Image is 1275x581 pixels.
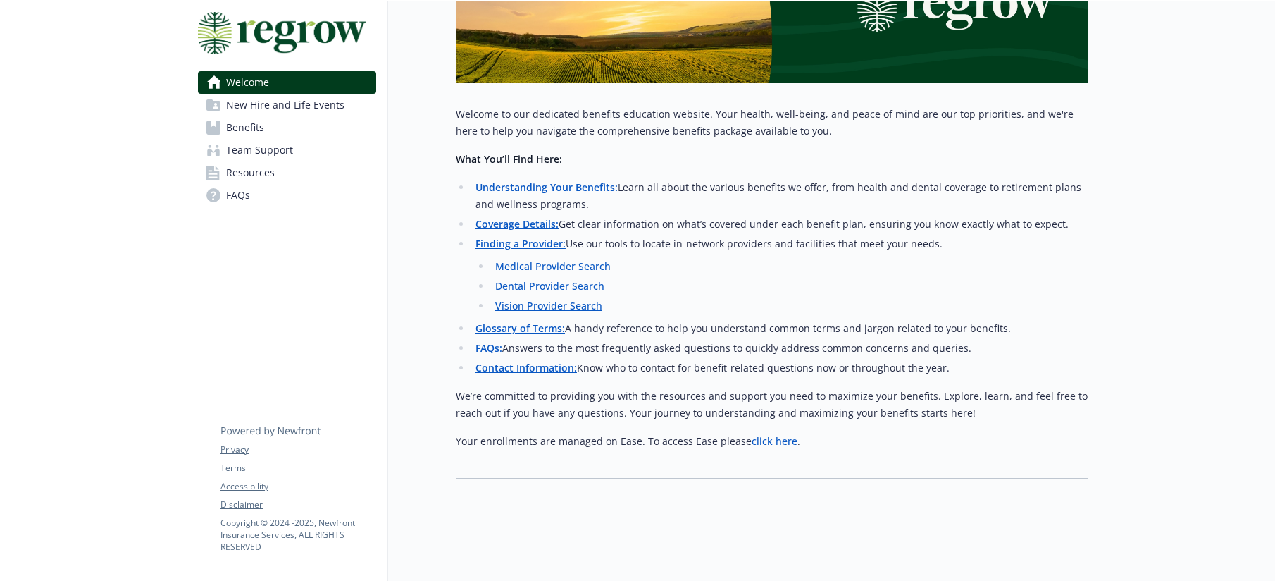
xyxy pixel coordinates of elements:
[198,139,376,161] a: Team Support
[226,116,264,139] span: Benefits
[226,184,250,207] span: FAQs
[475,217,559,231] a: Coverage Details:
[198,161,376,184] a: Resources
[471,216,1088,233] li: Get clear information on what’s covered under each benefit plan, ensuring you know exactly what t...
[471,179,1088,213] li: Learn all about the various benefits we offer, from health and dental coverage to retirement plan...
[220,462,375,475] a: Terms
[456,433,1088,450] p: Your enrollments are managed on Ease. To access Ease please .
[471,340,1088,357] li: Answers to the most frequently asked questions to quickly address common concerns and queries.
[226,139,293,161] span: Team Support
[220,517,375,553] p: Copyright © 2024 - 2025 , Newfront Insurance Services, ALL RIGHTS RESERVED
[226,71,269,94] span: Welcome
[456,388,1088,422] p: We’re committed to providing you with the resources and support you need to maximize your benefit...
[226,161,275,184] span: Resources
[198,116,376,139] a: Benefits
[198,71,376,94] a: Welcome
[220,444,375,456] a: Privacy
[475,237,566,250] a: Finding a Provider:
[198,184,376,207] a: FAQs
[475,341,502,355] a: FAQs:
[220,499,375,511] a: Disclaimer
[471,320,1088,337] li: A handy reference to help you understand common terms and jargon related to your benefits.
[456,106,1088,140] p: Welcome to our dedicated benefits education website. Your health, well-being, and peace of mind a...
[198,94,376,116] a: New Hire and Life Events
[226,94,344,116] span: New Hire and Life Events
[475,181,618,194] a: Understanding Your Benefits:
[495,259,611,273] a: Medical Provider Search
[475,361,577,374] a: Contact Information:
[456,152,562,166] strong: What You’ll Find Here:
[471,360,1088,377] li: Know who to contact for benefit-related questions now or throughout the year.
[752,434,797,448] a: click here
[495,279,604,293] a: Dental Provider Search
[495,299,602,312] a: Vision Provider Search
[471,236,1088,314] li: Use our tools to locate in-network providers and facilities that meet your needs.
[220,480,375,493] a: Accessibility
[475,322,565,335] a: Glossary of Terms:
